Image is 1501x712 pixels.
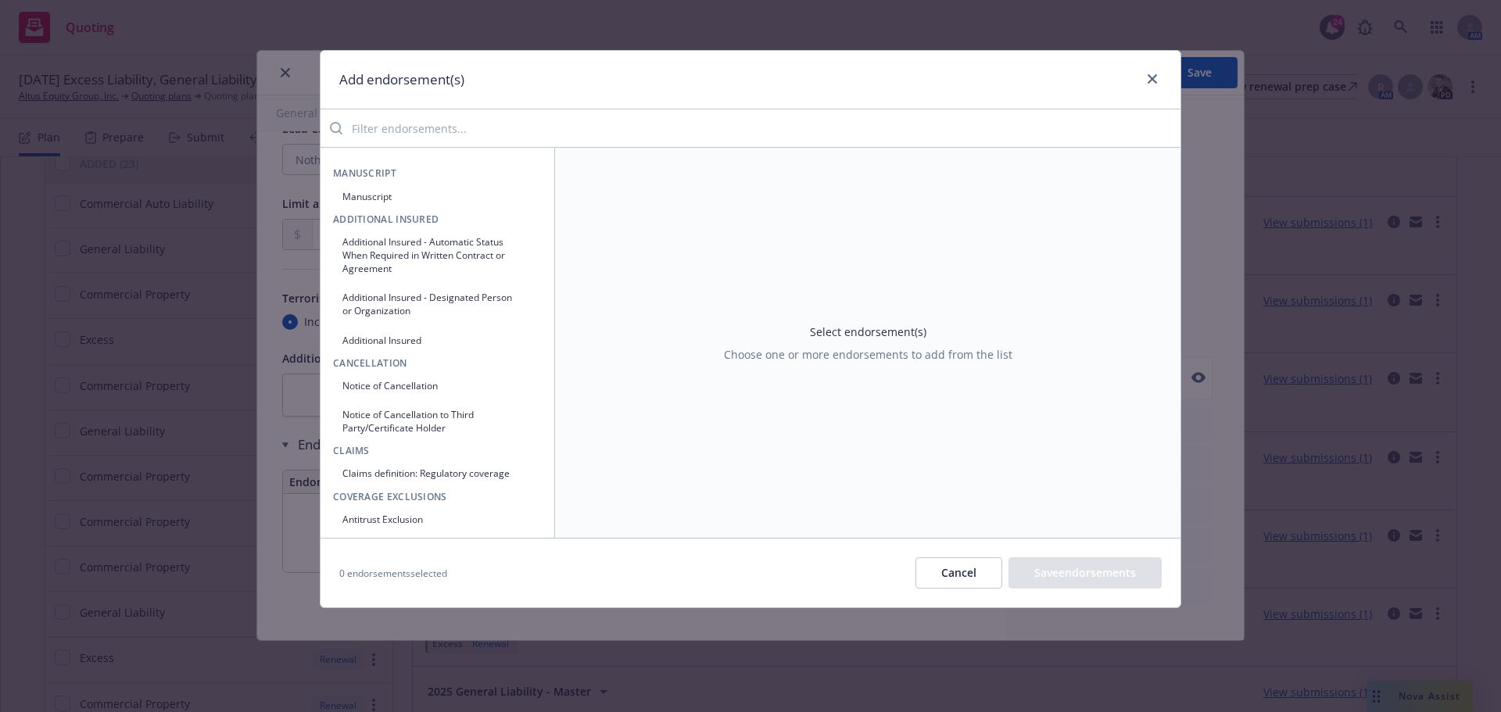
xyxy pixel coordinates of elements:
[1143,70,1162,88] a: close
[333,356,542,370] span: Cancellation
[333,460,542,486] button: Claims definition: Regulatory coverage
[333,490,542,503] span: Coverage Exclusions
[333,402,542,441] button: Notice of Cancellation to Third Party/Certificate Holder
[333,213,542,226] span: Additional Insured
[724,324,1012,363] div: Select endorsement(s)
[724,346,1012,363] span: Choose one or more endorsements to add from the list
[330,122,342,134] svg: Search
[333,327,542,353] button: Additional Insured
[333,229,542,281] button: Additional Insured - Automatic Status When Required in Written Contract or Agreement
[333,373,542,399] button: Notice of Cancellation
[333,535,542,561] button: Communicable Disease Exclusion
[333,284,542,324] button: Additional Insured - Designated Person or Organization
[333,444,542,457] span: Claims
[342,113,1180,144] input: Filter endorsements...
[333,506,542,532] button: Antitrust Exclusion
[339,567,447,580] span: 0 endorsements selected
[333,184,542,209] button: Manuscript
[915,557,1002,589] button: Cancel
[339,70,464,90] h1: Add endorsement(s)
[333,166,542,180] span: Manuscript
